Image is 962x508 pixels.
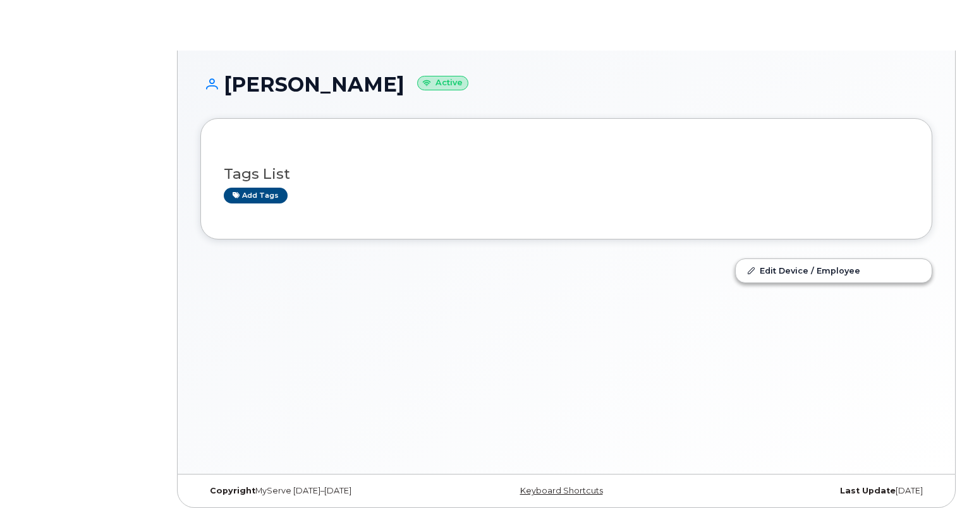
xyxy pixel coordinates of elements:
[210,486,255,495] strong: Copyright
[417,76,468,90] small: Active
[736,259,932,282] a: Edit Device / Employee
[840,486,896,495] strong: Last Update
[688,486,932,496] div: [DATE]
[224,188,288,203] a: Add tags
[520,486,603,495] a: Keyboard Shortcuts
[200,486,444,496] div: MyServe [DATE]–[DATE]
[200,73,932,95] h1: [PERSON_NAME]
[224,166,909,182] h3: Tags List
